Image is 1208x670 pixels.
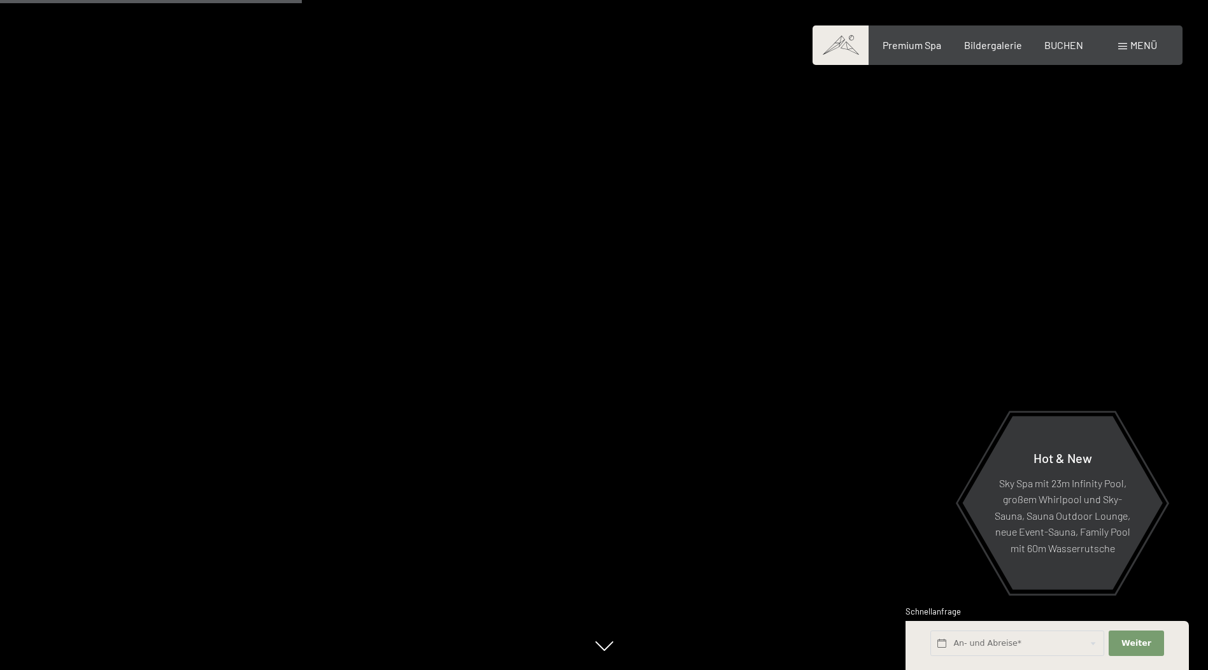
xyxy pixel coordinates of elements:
a: Hot & New Sky Spa mit 23m Infinity Pool, großem Whirlpool und Sky-Sauna, Sauna Outdoor Lounge, ne... [962,415,1163,590]
p: Sky Spa mit 23m Infinity Pool, großem Whirlpool und Sky-Sauna, Sauna Outdoor Lounge, neue Event-S... [993,474,1132,556]
span: Schnellanfrage [906,606,961,617]
span: Hot & New [1034,450,1092,465]
button: Weiter [1109,631,1163,657]
a: BUCHEN [1044,39,1083,51]
a: Premium Spa [883,39,941,51]
a: Bildergalerie [964,39,1022,51]
span: Weiter [1121,638,1151,649]
span: Menü [1130,39,1157,51]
